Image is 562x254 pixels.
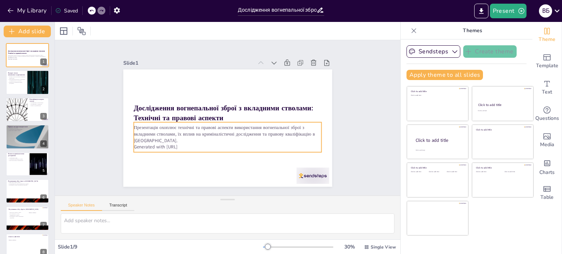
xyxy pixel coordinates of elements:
[8,185,47,186] p: Необхідність чіткого визначення переробки
[532,180,562,206] div: Add a table
[476,128,528,131] div: Click to add title
[532,127,562,153] div: Add images, graphics, shapes or video
[30,105,47,106] p: Вплив на ідентифікацію
[341,243,358,250] div: 30 %
[416,137,462,144] div: Click to add title
[8,54,47,58] p: Презентація охоплює технічні та правові аспекти використання вогнепальної зброї з вкладними ствол...
[40,140,47,147] div: 4
[8,157,27,159] p: Спотворення слідів
[411,90,463,93] div: Click to add title
[6,125,49,149] div: https://cdn.sendsteps.com/images/logo/sendsteps_logo_white.pnghttps://cdn.sendsteps.com/images/lo...
[478,110,527,112] div: Click to add text
[102,203,135,211] button: Transcript
[8,76,25,79] p: Вкладні стволи дозволяють змінювати калібр зброї
[406,70,483,80] button: Apply theme to all slides
[490,4,527,18] button: Present
[540,193,554,201] span: Table
[77,27,86,35] span: Position
[371,244,396,250] span: Single View
[134,103,313,122] strong: Дослідження вогнепальної зброї з вкладними стволами: Технічні та правові аспекти
[478,103,527,107] div: Click to add title
[8,79,25,81] p: Вони використовуються в легальному та кримінальному контекстах
[238,5,316,15] input: Insert title
[539,4,552,18] button: В Б
[8,58,47,60] p: Generated with [URL]
[4,26,51,37] button: Add slide
[535,114,559,122] span: Questions
[8,50,45,54] strong: Дослідження вогнепальної зброї з вкладними стволами: Технічні та правові аспекти
[536,62,558,70] span: Template
[8,182,47,183] p: Відсутність єдиного закону
[8,153,27,157] p: Вплив на криміналістичні дослідження
[8,212,25,213] p: Відсутність єдиного закону
[30,102,47,104] p: Класифікація за конструкцією
[8,209,45,211] p: Регулювання обігу зброї в [GEOGRAPHIC_DATA]
[539,35,555,43] span: Theme
[8,160,27,161] p: Зміна балістичних характеристик
[463,45,517,58] button: Create theme
[539,168,555,177] span: Charts
[8,216,25,219] p: Необхідність чіткого визначення переробки
[8,130,47,132] p: Відсутність єдиного закону
[40,194,47,201] div: 6
[540,141,554,149] span: Media
[40,167,47,174] div: 5
[406,45,460,58] button: Sendsteps
[58,25,70,37] div: Layout
[411,171,427,173] div: Click to add text
[134,124,322,144] p: Презентація охоплює технічні та правові аспекти використання вогнепальної зброї з вкладними ствол...
[61,203,102,211] button: Speaker Notes
[8,72,25,76] p: Вкладні стволи: визначення та призначення
[6,152,49,176] div: https://cdn.sendsteps.com/images/logo/sendsteps_logo_white.pnghttps://cdn.sendsteps.com/images/lo...
[411,95,463,96] div: Click to add text
[8,183,47,185] p: Регулювання на основі Кримінального кодексу
[429,171,445,173] div: Click to add text
[30,103,47,105] p: Класифікація за довжиною
[8,235,20,238] span: Click to add title
[9,239,16,241] span: Click to add text
[474,4,488,18] button: Export to PowerPoint
[40,222,47,228] div: 7
[476,166,528,169] div: Click to add title
[123,60,253,67] div: Slide 1
[6,98,49,122] div: https://cdn.sendsteps.com/images/logo/sendsteps_logo_white.pnghttps://cdn.sendsteps.com/images/lo...
[532,153,562,180] div: Add charts and graphs
[8,213,25,216] p: Регулювання на основі Кримінального кодексу
[416,149,462,151] div: Click to add body
[447,171,463,173] div: Click to add text
[40,58,47,65] div: 1
[40,86,47,92] div: 2
[8,126,47,128] p: Правові наслідки використання
[532,48,562,75] div: Add ready made slides
[6,179,49,203] div: https://cdn.sendsteps.com/images/logo/sendsteps_logo_white.pnghttps://cdn.sendsteps.com/images/lo...
[8,158,27,160] p: Ускладнення визначення калібру
[6,206,49,230] div: 7
[542,88,552,96] span: Text
[6,43,49,67] div: https://cdn.sendsteps.com/images/logo/sendsteps_logo_white.pnghttps://cdn.sendsteps.com/images/lo...
[6,70,49,94] div: https://cdn.sendsteps.com/images/logo/sendsteps_logo_white.pnghttps://cdn.sendsteps.com/images/lo...
[8,128,47,129] p: Незаконна переробка
[8,81,25,84] p: Виклики для криміналістичних досліджень
[420,22,525,39] p: Themes
[532,101,562,127] div: Get real-time input from your audience
[532,75,562,101] div: Add text boxes
[8,180,47,182] p: Регулювання обігу зброї в [GEOGRAPHIC_DATA]
[476,171,499,173] div: Click to add text
[505,171,528,173] div: Click to add text
[8,129,47,130] p: Ускладнення для криміналістів
[532,22,562,48] div: Change the overall theme
[58,243,263,250] div: Slide 1 / 9
[411,166,463,169] div: Click to add title
[5,5,50,16] button: My Library
[40,113,47,120] div: 3
[30,98,47,102] p: Класифікація вкладних стволів
[55,7,78,14] div: Saved
[134,144,322,150] p: Generated with [URL]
